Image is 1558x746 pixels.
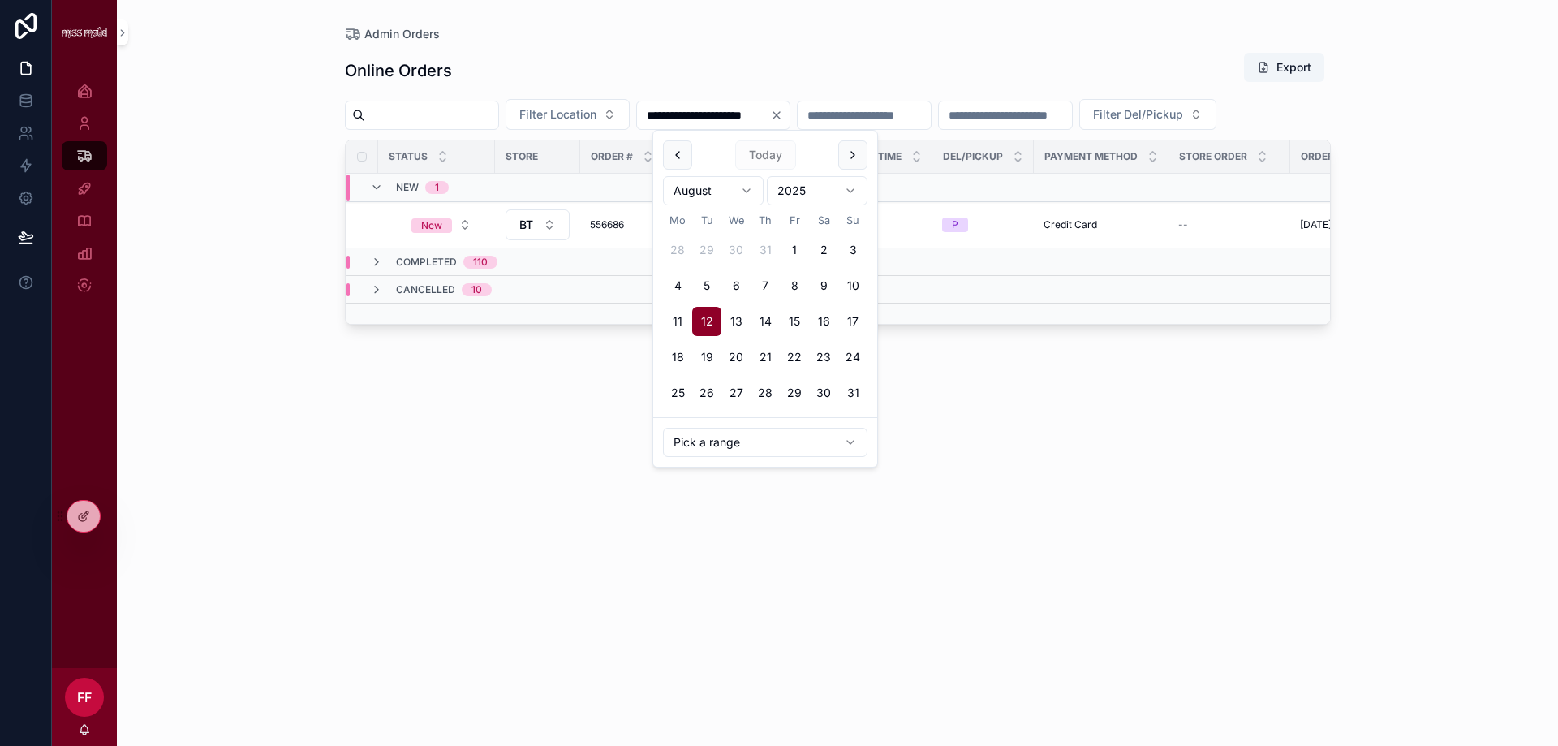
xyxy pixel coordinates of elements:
button: Monday, 18 August 2025 [663,343,692,372]
span: BT [519,217,533,233]
a: 556686 [590,218,658,231]
button: Select Button [506,99,630,130]
button: Thursday, 7 August 2025 [751,271,780,300]
button: Friday, 15 August 2025 [780,307,809,336]
img: App logo [62,27,107,38]
button: Select Button [1079,99,1216,130]
button: Friday, 29 August 2025 [780,378,809,407]
button: Sunday, 17 August 2025 [838,307,867,336]
button: Saturday, 9 August 2025 [809,271,838,300]
span: Store Order [1179,150,1247,163]
span: Completed [396,256,457,269]
th: Monday [663,212,692,229]
button: Sunday, 31 August 2025 [838,378,867,407]
span: FF [77,688,92,707]
th: Wednesday [721,212,751,229]
button: Wednesday, 27 August 2025 [721,378,751,407]
h1: Online Orders [345,59,452,82]
th: Thursday [751,212,780,229]
button: Select Button [398,210,484,239]
button: Monday, 11 August 2025 [663,307,692,336]
div: 10 [471,283,482,296]
a: Select Button [505,209,570,241]
button: Thursday, 28 August 2025 [751,378,780,407]
span: Del/Pickup [943,150,1003,163]
button: Today, Tuesday, 12 August 2025, selected [692,307,721,336]
button: Wednesday, 6 August 2025 [721,271,751,300]
span: Filter Location [519,106,596,123]
button: Saturday, 16 August 2025 [809,307,838,336]
span: Admin Orders [364,26,440,42]
span: Cancelled [396,283,455,296]
button: Monday, 28 July 2025 [663,235,692,265]
button: Saturday, 30 August 2025 [809,378,838,407]
th: Friday [780,212,809,229]
button: Sunday, 3 August 2025 [838,235,867,265]
span: Credit Card [1044,218,1097,231]
button: Thursday, 14 August 2025 [751,307,780,336]
div: New [421,218,442,233]
button: Wednesday, 13 August 2025 [721,307,751,336]
span: Store [506,150,538,163]
a: Admin Orders [345,26,440,42]
div: P [952,218,958,232]
button: Monday, 25 August 2025 [663,378,692,407]
button: Tuesday, 19 August 2025 [692,343,721,372]
span: [DATE] 12:39 pm [1300,218,1375,231]
span: New [396,181,419,194]
th: Tuesday [692,212,721,229]
button: Export [1244,53,1324,82]
button: Friday, 8 August 2025 [780,271,809,300]
table: August 2025 [663,212,867,407]
a: 11:45 [854,218,923,231]
a: -- [1178,218,1280,231]
span: Filter Del/Pickup [1093,106,1183,123]
button: Friday, 22 August 2025 [780,343,809,372]
button: Thursday, 21 August 2025 [751,343,780,372]
button: Saturday, 23 August 2025 [809,343,838,372]
div: scrollable content [52,65,117,321]
span: Status [389,150,428,163]
button: Sunday, 10 August 2025 [838,271,867,300]
span: Due Time [855,150,902,163]
button: Saturday, 2 August 2025 [809,235,838,265]
button: Monday, 4 August 2025 [663,271,692,300]
span: Order # [591,150,633,163]
button: Wednesday, 30 July 2025 [721,235,751,265]
button: Sunday, 24 August 2025 [838,343,867,372]
a: Select Button [398,209,485,240]
button: Wednesday, 20 August 2025 [721,343,751,372]
a: [DATE] 12:39 pm [1300,218,1402,231]
button: Friday, 1 August 2025 [780,235,809,265]
th: Sunday [838,212,867,229]
button: Tuesday, 26 August 2025 [692,378,721,407]
button: Thursday, 31 July 2025 [751,235,780,265]
th: Saturday [809,212,838,229]
button: Clear [770,109,790,122]
button: Tuesday, 5 August 2025 [692,271,721,300]
button: Relative time [663,428,867,457]
span: Order Placed [1301,150,1375,163]
a: P [942,218,1024,232]
span: Payment Method [1044,150,1138,163]
div: 1 [435,181,439,194]
a: Credit Card [1044,218,1159,231]
button: Tuesday, 29 July 2025 [692,235,721,265]
div: 110 [473,256,488,269]
span: -- [1178,218,1188,231]
button: Select Button [506,209,570,240]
